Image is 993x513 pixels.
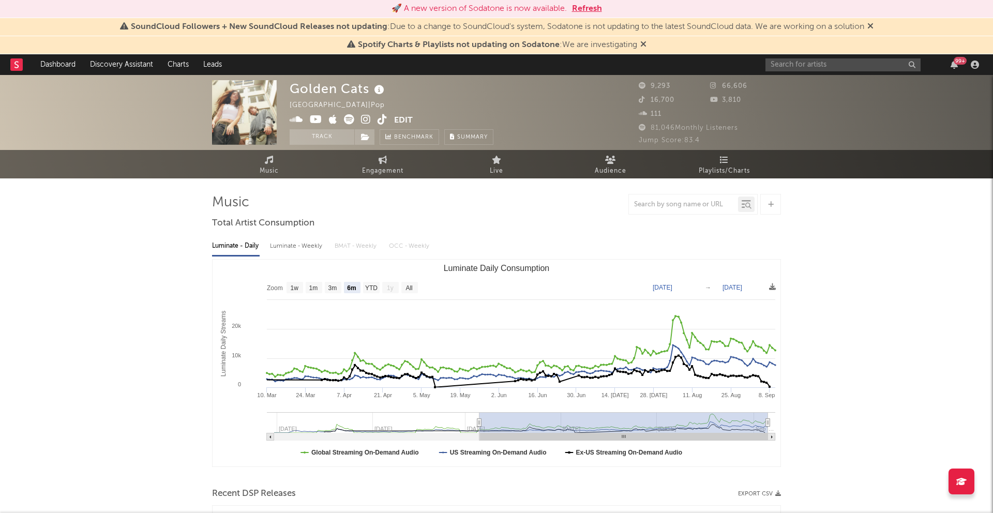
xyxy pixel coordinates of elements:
[394,114,413,127] button: Edit
[220,311,227,376] text: Luminate Daily Streams
[721,392,741,398] text: 25. Aug
[212,217,314,230] span: Total Artist Consumption
[290,80,387,97] div: Golden Cats
[640,392,667,398] text: 28. [DATE]
[337,392,352,398] text: 7. Apr
[413,392,431,398] text: 5. May
[759,392,775,398] text: 8. Sep
[639,111,661,117] span: 111
[374,392,392,398] text: 21. Apr
[457,134,488,140] span: Summary
[440,150,553,178] a: Live
[387,284,394,292] text: 1y
[699,165,750,177] span: Playlists/Charts
[380,129,439,145] a: Benchmark
[33,54,83,75] a: Dashboard
[629,201,738,209] input: Search by song name or URL
[867,23,874,31] span: Dismiss
[639,83,670,89] span: 9,293
[567,392,585,398] text: 30. Jun
[232,352,241,358] text: 10k
[267,284,283,292] text: Zoom
[450,449,547,456] text: US Streaming On-Demand Audio
[196,54,229,75] a: Leads
[232,323,241,329] text: 20k
[683,392,702,398] text: 11. Aug
[328,284,337,292] text: 3m
[394,131,433,144] span: Benchmark
[491,392,507,398] text: 2. Jun
[212,488,296,500] span: Recent DSP Releases
[601,392,629,398] text: 14. [DATE]
[595,165,626,177] span: Audience
[738,491,781,497] button: Export CSV
[529,392,547,398] text: 16. Jun
[362,165,403,177] span: Engagement
[710,83,747,89] span: 66,606
[639,125,738,131] span: 81,046 Monthly Listeners
[639,137,700,144] span: Jump Score: 83.4
[257,392,277,398] text: 10. Mar
[392,3,567,15] div: 🚀 A new version of Sodatone is now available.
[705,284,711,291] text: →
[405,284,412,292] text: All
[576,449,683,456] text: Ex-US Streaming On-Demand Audio
[131,23,864,31] span: : Due to a change to SoundCloud's system, Sodatone is not updating to the latest SoundCloud data....
[309,284,318,292] text: 1m
[326,150,440,178] a: Engagement
[765,58,921,71] input: Search for artists
[365,284,378,292] text: YTD
[160,54,196,75] a: Charts
[444,264,550,273] text: Luminate Daily Consumption
[667,150,781,178] a: Playlists/Charts
[212,150,326,178] a: Music
[723,284,742,291] text: [DATE]
[290,129,354,145] button: Track
[238,381,241,387] text: 0
[954,57,967,65] div: 99 +
[311,449,419,456] text: Global Streaming On-Demand Audio
[553,150,667,178] a: Audience
[572,3,602,15] button: Refresh
[347,284,356,292] text: 6m
[212,237,260,255] div: Luminate - Daily
[260,165,279,177] span: Music
[296,392,315,398] text: 24. Mar
[710,97,741,103] span: 3,810
[490,165,503,177] span: Live
[213,260,780,466] svg: Luminate Daily Consumption
[83,54,160,75] a: Discovery Assistant
[640,41,646,49] span: Dismiss
[290,99,397,112] div: [GEOGRAPHIC_DATA] | Pop
[358,41,560,49] span: Spotify Charts & Playlists not updating on Sodatone
[291,284,299,292] text: 1w
[444,129,493,145] button: Summary
[450,392,471,398] text: 19. May
[951,61,958,69] button: 99+
[639,97,674,103] span: 16,700
[653,284,672,291] text: [DATE]
[270,237,324,255] div: Luminate - Weekly
[358,41,637,49] span: : We are investigating
[756,426,774,432] text: Sep '…
[131,23,387,31] span: SoundCloud Followers + New SoundCloud Releases not updating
